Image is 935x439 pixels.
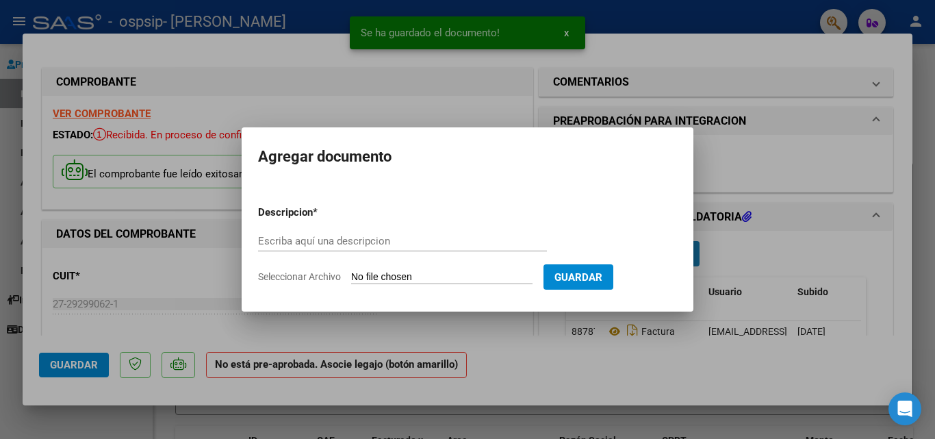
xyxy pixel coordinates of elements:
[258,271,341,282] span: Seleccionar Archivo
[258,205,384,221] p: Descripcion
[554,271,602,284] span: Guardar
[888,392,921,425] div: Open Intercom Messenger
[543,264,613,290] button: Guardar
[258,144,677,170] h2: Agregar documento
